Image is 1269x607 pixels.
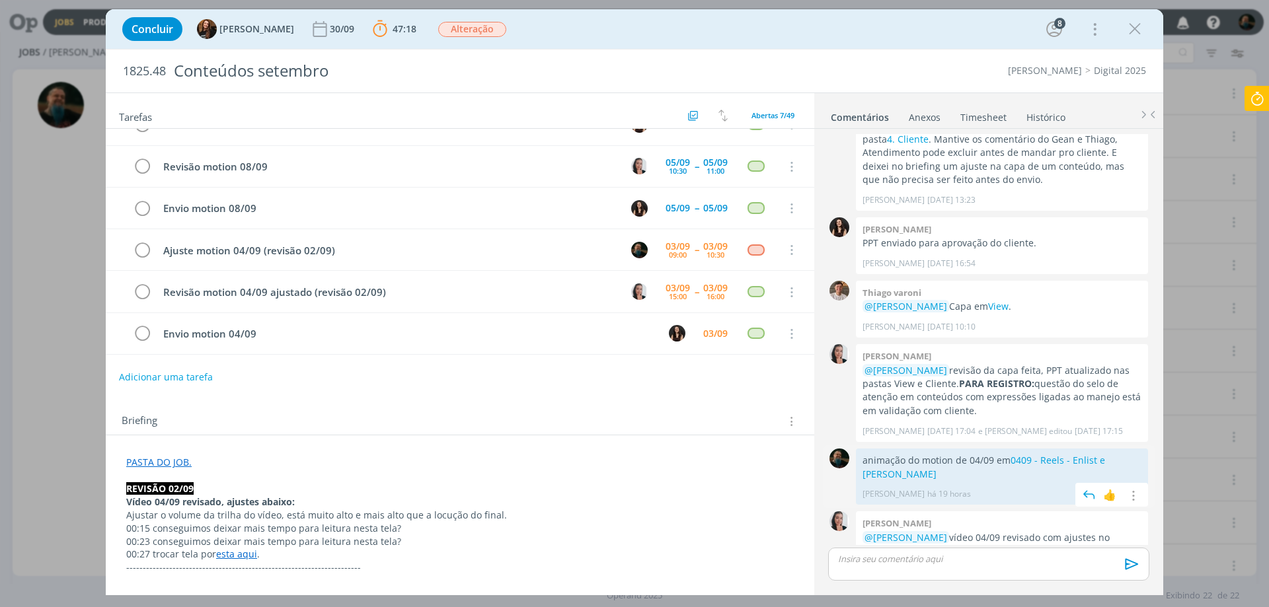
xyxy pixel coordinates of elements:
[1079,485,1099,505] img: answer.svg
[695,245,699,254] span: --
[703,120,728,129] div: 03/09
[863,223,931,235] b: [PERSON_NAME]
[829,281,849,301] img: T
[169,55,714,87] div: Conteúdos setembro
[157,200,619,217] div: Envio motion 08/09
[703,158,728,167] div: 05/09
[695,162,699,171] span: --
[863,454,1141,481] p: animação do motion de 04/09 em
[1044,18,1065,40] button: 8
[960,105,1007,124] a: Timesheet
[1075,425,1123,437] span: [DATE] 17:15
[118,365,213,389] button: Adicionar uma tarefa
[1054,18,1065,29] div: 8
[863,287,921,299] b: Thiago varoni
[122,413,157,430] span: Briefing
[666,120,690,129] div: 03/09
[330,24,357,34] div: 30/09
[927,321,976,333] span: [DATE] 10:10
[119,108,152,124] span: Tarefas
[829,217,849,237] img: I
[865,531,947,544] span: @[PERSON_NAME]
[126,522,794,535] p: 00:15 conseguimos deixar mais tempo para leitura nesta tela?
[126,495,295,508] strong: Vídeo 04/09 revisado, ajustes abaixo:
[863,531,1141,558] p: vídeo 04/09 revisado com ajustes no briefing.
[829,511,849,531] img: C
[703,203,728,213] div: 05/09
[1094,64,1146,77] a: Digital 2025
[829,344,849,364] img: C
[669,325,685,341] img: I
[631,158,648,174] img: C
[629,157,649,176] button: C
[126,482,194,495] strong: REVISÃO 02/09
[219,24,294,34] span: [PERSON_NAME]
[865,300,947,312] span: @[PERSON_NAME]
[909,111,941,124] div: Anexos
[703,283,728,293] div: 03/09
[863,119,1141,186] p: conteúdos revisados na pasta . Mantive os comentário do Gean e Thiago, Atendimento pode excluir a...
[830,105,890,124] a: Comentários
[695,120,699,129] span: --
[695,287,699,297] span: --
[669,251,687,258] div: 09:00
[887,133,929,145] a: 4. Cliente
[695,203,699,213] span: --
[703,329,728,338] div: 03/09
[865,364,947,376] span: @[PERSON_NAME]
[669,293,687,300] div: 15:00
[106,9,1163,595] div: dialog
[927,425,976,437] span: [DATE] 17:04
[751,110,794,120] span: Abertas 7/49
[666,283,690,293] div: 03/09
[157,242,619,259] div: Ajuste motion 04/09 (revisão 02/09)
[157,284,619,301] div: Revisão motion 04/09 ajustado (revisão 02/09)
[666,203,690,213] div: 05/09
[863,194,925,206] p: [PERSON_NAME]
[669,167,687,174] div: 10:30
[707,293,724,300] div: 16:00
[707,251,724,258] div: 10:30
[959,377,1034,390] strong: PARA REGISTRO:
[393,22,416,35] span: 47:18
[927,488,971,500] span: há 19 horas
[863,488,925,500] p: [PERSON_NAME]
[703,242,728,251] div: 03/09
[126,456,192,468] a: PASTA DO JOB.
[126,535,794,548] p: 00:23 conseguimos deixar mais tempo para leitura nesta tela?
[863,350,931,362] b: [PERSON_NAME]
[197,19,294,39] button: T[PERSON_NAME]
[1026,105,1066,124] a: Histórico
[126,561,794,574] p: -----------------------------------------------------------------------
[863,258,925,269] p: [PERSON_NAME]
[126,548,794,561] p: 00:27 trocar tela por .
[197,19,217,39] img: T
[629,198,649,218] button: I
[863,425,925,437] p: [PERSON_NAME]
[718,110,728,122] img: arrow-down-up.svg
[927,194,976,206] span: [DATE] 13:23
[666,242,690,251] div: 03/09
[157,159,619,175] div: Revisão motion 08/09
[369,18,420,40] button: 47:18
[438,21,507,38] button: Alteração
[157,326,656,342] div: Envio motion 04/09
[863,454,1105,480] a: 0409 - Reels - Enlist e [PERSON_NAME]
[978,425,1072,437] span: e [PERSON_NAME] editou
[123,64,166,79] span: 1825.48
[631,283,648,300] img: C
[216,548,257,560] a: esta aqui
[863,236,1141,250] p: PPT enviado para aprovação do cliente.
[631,200,648,217] img: I
[863,300,1141,313] p: Capa em .
[863,321,925,333] p: [PERSON_NAME]
[829,448,849,468] img: M
[667,324,687,343] button: I
[988,300,1009,312] a: View
[666,158,690,167] div: 05/09
[629,240,649,260] button: M
[1008,64,1082,77] a: [PERSON_NAME]
[863,517,931,529] b: [PERSON_NAME]
[707,167,724,174] div: 11:00
[126,509,794,522] p: Ajustar o volume da trilha do vídeo, está muito alto e mais alto que a locução do final.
